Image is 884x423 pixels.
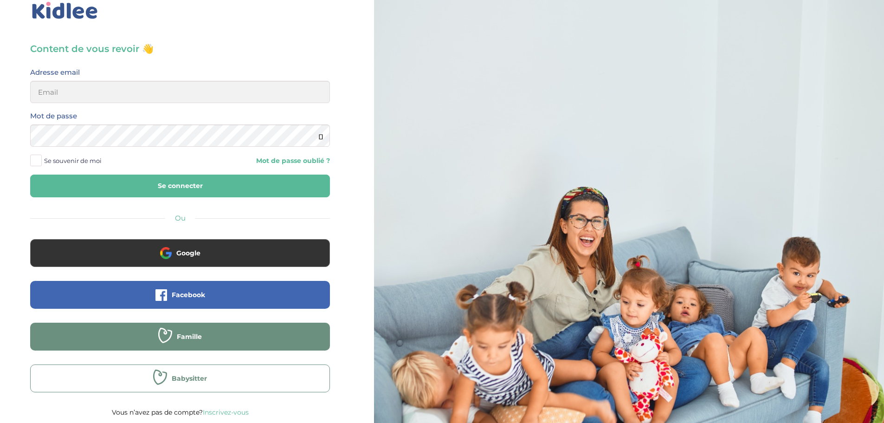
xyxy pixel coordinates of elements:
[30,297,330,306] a: Facebook
[44,155,102,167] span: Se souvenir de moi
[30,281,330,309] button: Facebook
[30,81,330,103] input: Email
[177,332,202,341] span: Famille
[160,247,172,259] img: google.png
[30,42,330,55] h3: Content de vous revoir 👋
[30,239,330,267] button: Google
[175,214,186,222] span: Ou
[172,374,207,383] span: Babysitter
[30,175,330,197] button: Se connecter
[30,66,80,78] label: Adresse email
[30,380,330,389] a: Babysitter
[30,110,77,122] label: Mot de passe
[176,248,200,258] span: Google
[187,156,330,165] a: Mot de passe oublié ?
[30,406,330,418] p: Vous n’avez pas de compte?
[155,289,167,301] img: facebook.png
[30,323,330,351] button: Famille
[172,290,205,299] span: Facebook
[203,408,249,416] a: Inscrivez-vous
[30,338,330,347] a: Famille
[30,364,330,392] button: Babysitter
[30,255,330,264] a: Google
